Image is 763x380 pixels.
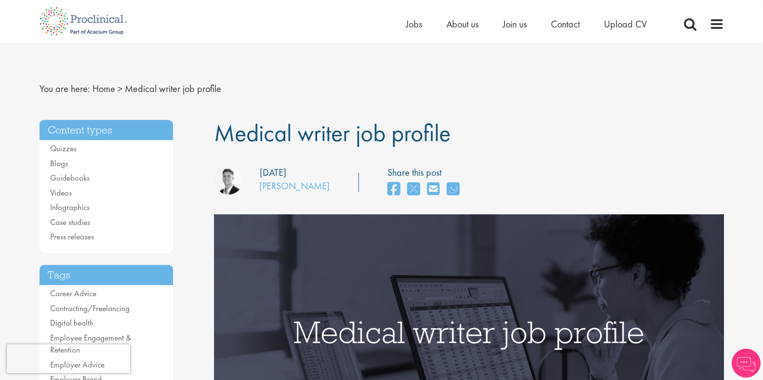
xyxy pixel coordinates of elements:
[551,18,580,30] a: Contact
[50,172,90,183] a: Guidebooks
[732,349,761,378] img: Chatbot
[447,179,459,200] a: share on whats app
[40,265,174,286] h3: Tags
[407,179,420,200] a: share on twitter
[406,18,422,30] a: Jobs
[50,317,94,328] a: Digital health
[50,303,130,314] a: Contracting/Freelancing
[125,82,221,95] span: Medical writer job profile
[259,180,330,192] a: [PERSON_NAME]
[50,231,94,242] a: Press releases
[118,82,122,95] span: >
[40,120,174,141] h3: Content types
[50,202,90,212] a: Infographics
[604,18,647,30] a: Upload CV
[40,82,90,95] span: You are here:
[214,166,243,195] img: George Watson
[214,118,451,148] span: Medical writer job profile
[388,166,464,180] label: Share this post
[50,332,131,355] a: Employee Engagement & Retention
[50,288,96,299] a: Career Advice
[388,179,400,200] a: share on facebook
[427,179,440,200] a: share on email
[50,187,72,198] a: Videos
[50,217,90,227] a: Case studies
[446,18,479,30] a: About us
[260,166,286,180] div: [DATE]
[93,82,115,95] a: breadcrumb link
[7,344,130,373] iframe: reCAPTCHA
[50,143,77,154] a: Quizzes
[50,158,68,169] a: Blogs
[503,18,527,30] a: Join us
